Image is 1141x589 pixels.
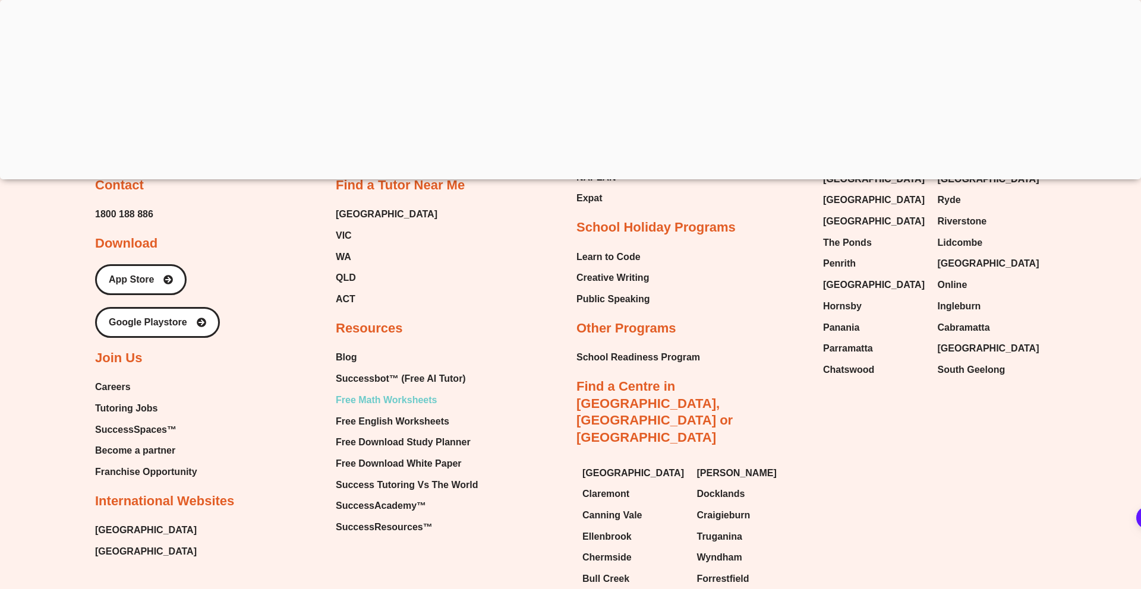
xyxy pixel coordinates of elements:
[823,191,926,209] a: [GEOGRAPHIC_DATA]
[95,521,197,539] a: [GEOGRAPHIC_DATA]
[823,340,873,357] span: Parramatta
[95,421,197,439] a: SuccessSpaces™
[582,506,642,524] span: Canning Vale
[576,290,650,308] a: Public Speaking
[823,319,859,337] span: Panania
[336,248,351,266] span: WA
[336,177,465,194] h2: Find a Tutor Near Me
[336,518,478,536] a: SuccessResources™
[336,413,449,430] span: Free English Worksheets
[938,340,1041,357] a: [GEOGRAPHIC_DATA]
[823,297,926,315] a: Hornsby
[938,340,1039,357] span: [GEOGRAPHIC_DATA]
[95,463,197,481] a: Franchise Opportunity
[336,269,356,287] span: QLD
[938,361,1041,379] a: South Geelong
[336,290,355,308] span: ACT
[582,506,685,524] a: Canning Vale
[697,485,800,503] a: Docklands
[95,350,142,367] h2: Join Us
[697,549,742,566] span: Wyndham
[697,506,800,524] a: Craigieburn
[697,570,749,588] span: Forrestfield
[336,248,437,266] a: WA
[336,290,437,308] a: ACT
[576,189,633,207] a: Expat
[823,319,926,337] a: Panania
[576,248,641,266] span: Learn to Code
[576,219,736,236] h2: School Holiday Programs
[938,297,981,315] span: Ingleburn
[336,391,478,409] a: Free Math Worksheets
[95,177,144,194] h2: Contact
[336,269,437,287] a: QLD
[336,497,426,515] span: SuccessAcademy™
[582,549,632,566] span: Chermside
[938,191,1041,209] a: Ryde
[938,319,990,337] span: Cabramatta
[336,476,478,494] a: Success Tutoring Vs The World
[938,191,961,209] span: Ryde
[938,213,1041,230] a: Riverstone
[582,570,685,588] a: Bull Creek
[697,570,800,588] a: Forrestfield
[582,485,685,503] a: Claremont
[938,255,1041,273] a: [GEOGRAPHIC_DATA]
[938,276,967,294] span: Online
[336,433,478,451] a: Free Download Study Planner
[823,297,862,315] span: Hornsby
[95,205,153,223] a: 1800 188 886
[576,269,649,287] span: Creative Writing
[576,248,650,266] a: Learn to Code
[823,234,872,252] span: The Ponds
[582,464,685,482] a: [GEOGRAPHIC_DATA]
[697,464,800,482] a: [PERSON_NAME]
[336,497,478,515] a: SuccessAcademy™
[938,276,1041,294] a: Online
[336,370,466,388] span: Successbot™ (Free AI Tutor)
[576,349,700,366] a: School Readiness Program
[95,378,131,396] span: Careers
[823,213,925,230] span: [GEOGRAPHIC_DATA]
[336,370,478,388] a: Successbot™ (Free AI Tutor)
[336,349,478,366] a: Blog
[95,307,220,338] a: Google Playstore
[95,543,197,560] a: [GEOGRAPHIC_DATA]
[109,318,187,327] span: Google Playstore
[697,464,777,482] span: [PERSON_NAME]
[938,297,1041,315] a: Ingleburn
[95,442,175,460] span: Become a partner
[109,275,154,284] span: App Store
[697,528,800,546] a: Truganina
[582,528,685,546] a: Ellenbrook
[95,400,197,417] a: Tutoring Jobs
[576,269,650,287] a: Creative Writing
[336,205,437,223] a: [GEOGRAPHIC_DATA]
[823,191,925,209] span: [GEOGRAPHIC_DATA]
[336,413,478,430] a: Free English Worksheets
[938,255,1039,273] span: [GEOGRAPHIC_DATA]
[582,528,632,546] span: Ellenbrook
[823,213,926,230] a: [GEOGRAPHIC_DATA]
[576,379,733,445] a: Find a Centre in [GEOGRAPHIC_DATA], [GEOGRAPHIC_DATA] or [GEOGRAPHIC_DATA]
[823,276,926,294] a: [GEOGRAPHIC_DATA]
[95,442,197,460] a: Become a partner
[823,340,926,357] a: Parramatta
[823,255,926,273] a: Penrith
[336,518,433,536] span: SuccessResources™
[336,227,352,245] span: VIC
[336,349,357,366] span: Blog
[95,264,187,295] a: App Store
[937,455,1141,589] div: Chat Widget
[95,378,197,396] a: Careers
[697,549,800,566] a: Wyndham
[938,213,987,230] span: Riverstone
[582,464,684,482] span: [GEOGRAPHIC_DATA]
[336,320,403,337] h2: Resources
[938,234,983,252] span: Lidcombe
